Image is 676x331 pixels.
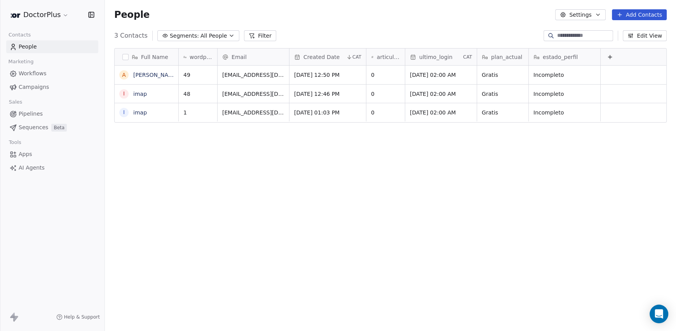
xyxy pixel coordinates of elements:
span: [DATE] 02:00 AM [410,109,472,116]
div: wordpressUserId [179,49,217,65]
div: Email [218,49,289,65]
div: grid [115,66,179,321]
a: imap [133,109,147,116]
a: SequencesBeta [6,121,98,134]
a: imap [133,91,147,97]
a: Campaigns [6,81,98,94]
span: Campaigns [19,83,49,91]
span: Contacts [5,29,34,41]
span: DoctorPlus [23,10,61,20]
span: [DATE] 12:50 PM [294,71,361,79]
span: 49 [183,71,213,79]
span: estado_perfil [543,53,578,61]
a: Pipelines [6,107,98,120]
span: Sequences [19,123,48,132]
a: Help & Support [56,314,100,320]
span: Incompleto [533,71,596,79]
div: Full Name [115,49,178,65]
a: Apps [6,148,98,161]
span: Incompleto [533,90,596,98]
span: Pipelines [19,110,43,118]
span: ultimo_login [419,53,452,61]
span: 1 [183,109,213,116]
img: logo-Doctor-Plus.jpg [11,10,20,19]
span: Email [232,53,247,61]
span: Gratis [482,71,524,79]
span: [EMAIL_ADDRESS][DOMAIN_NAME] [222,71,284,79]
span: wordpressUserId [190,53,213,61]
span: articulos_publicados [377,53,400,61]
div: Open Intercom Messenger [650,305,668,323]
span: Full Name [141,53,168,61]
span: Segments: [170,32,199,40]
span: 48 [183,90,213,98]
span: Apps [19,150,32,158]
span: Gratis [482,90,524,98]
div: grid [179,66,667,321]
div: articulos_publicados [366,49,405,65]
button: Edit View [623,30,667,41]
span: All People [200,32,227,40]
span: [EMAIL_ADDRESS][DOMAIN_NAME] [222,90,284,98]
div: ultimo_loginCAT [405,49,477,65]
a: AI Agents [6,161,98,174]
button: Filter [244,30,276,41]
div: A [122,71,126,79]
span: 0 [371,90,400,98]
span: [DATE] 02:00 AM [410,71,472,79]
span: plan_actual [491,53,522,61]
a: [PERSON_NAME] [133,72,178,78]
button: Add Contacts [612,9,667,20]
span: Incompleto [533,109,596,116]
span: AI Agents [19,164,45,172]
span: Sales [5,96,26,108]
span: CAT [352,54,361,60]
span: 0 [371,71,400,79]
span: [DATE] 01:03 PM [294,109,361,116]
div: plan_actual [477,49,528,65]
span: Help & Support [64,314,100,320]
span: [EMAIL_ADDRESS][DOMAIN_NAME] [222,109,284,116]
span: Gratis [482,109,524,116]
span: Beta [51,124,67,132]
div: Created DateCAT [289,49,366,65]
span: People [114,9,150,21]
span: Tools [5,137,24,148]
button: DoctorPlus [9,8,70,21]
span: 0 [371,109,400,116]
div: i [123,108,125,116]
span: Created Date [303,53,340,61]
div: i [123,90,125,98]
div: estado_perfil [529,49,600,65]
span: 3 Contacts [114,31,148,40]
button: Settings [555,9,605,20]
span: [DATE] 02:00 AM [410,90,472,98]
span: Workflows [19,69,47,78]
span: [DATE] 12:46 PM [294,90,361,98]
span: People [19,43,37,51]
span: CAT [463,54,472,60]
a: Workflows [6,67,98,80]
span: Marketing [5,56,37,68]
a: People [6,40,98,53]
